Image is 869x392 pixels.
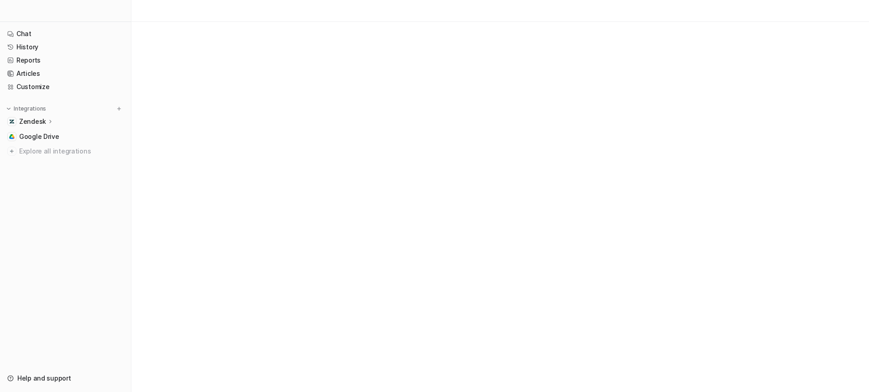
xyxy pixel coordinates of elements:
a: History [4,41,127,53]
img: expand menu [5,106,12,112]
img: Google Drive [9,134,15,139]
a: Help and support [4,372,127,385]
span: Explore all integrations [19,144,124,159]
a: Explore all integrations [4,145,127,158]
img: Zendesk [9,119,15,124]
img: explore all integrations [7,147,16,156]
a: Articles [4,67,127,80]
span: Google Drive [19,132,59,141]
a: Customize [4,80,127,93]
p: Integrations [14,105,46,112]
a: Chat [4,27,127,40]
p: Zendesk [19,117,46,126]
img: menu_add.svg [116,106,122,112]
a: Google DriveGoogle Drive [4,130,127,143]
button: Integrations [4,104,49,113]
a: Reports [4,54,127,67]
